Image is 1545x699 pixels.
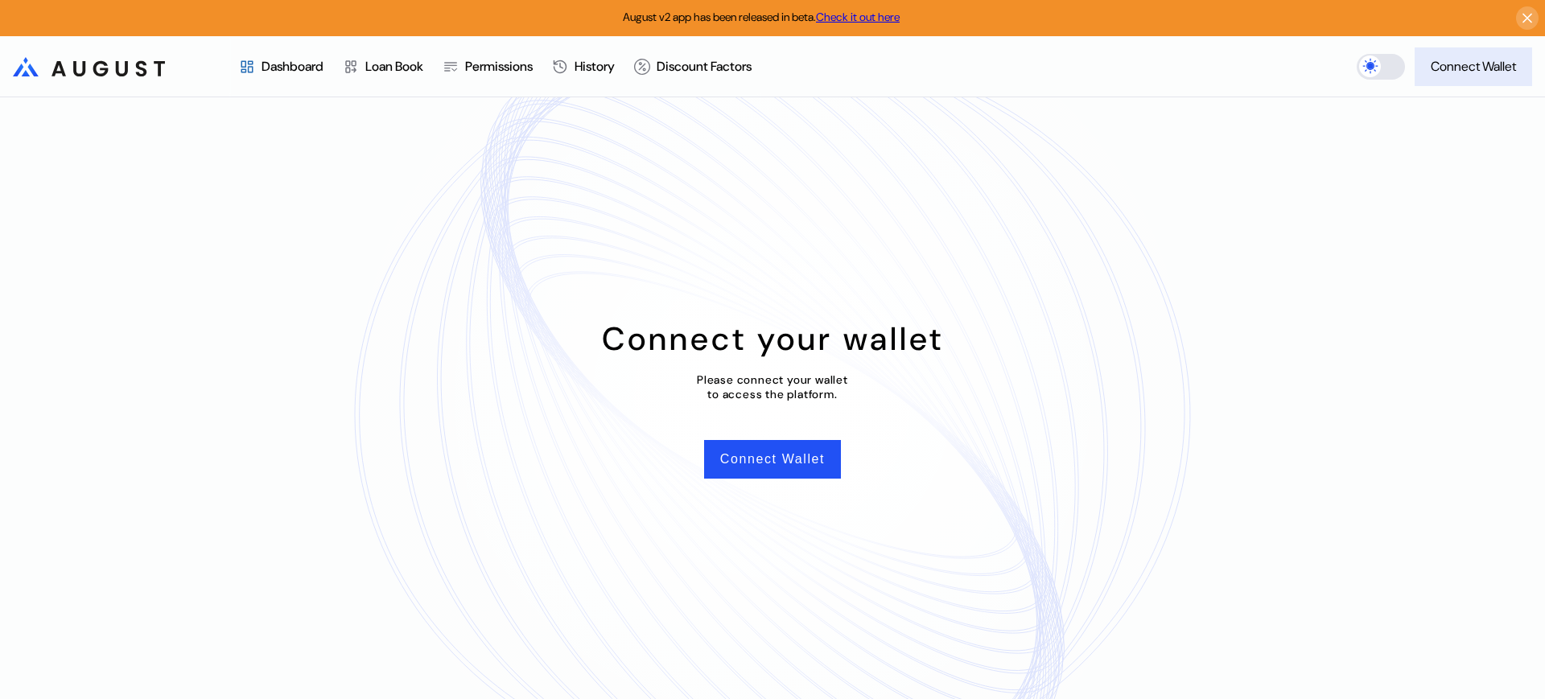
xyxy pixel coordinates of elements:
a: History [542,37,624,97]
a: Discount Factors [624,37,761,97]
span: August v2 app has been released in beta. [623,10,900,24]
div: Connect Wallet [1431,58,1516,75]
div: Permissions [465,58,533,75]
div: Dashboard [262,58,323,75]
div: Connect your wallet [602,318,944,360]
div: Loan Book [365,58,423,75]
div: Discount Factors [657,58,752,75]
a: Check it out here [816,10,900,24]
a: Dashboard [229,37,333,97]
button: Connect Wallet [704,440,841,479]
a: Loan Book [333,37,433,97]
div: History [575,58,615,75]
button: Connect Wallet [1415,47,1532,86]
div: Please connect your wallet to access the platform. [697,372,848,401]
a: Permissions [433,37,542,97]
